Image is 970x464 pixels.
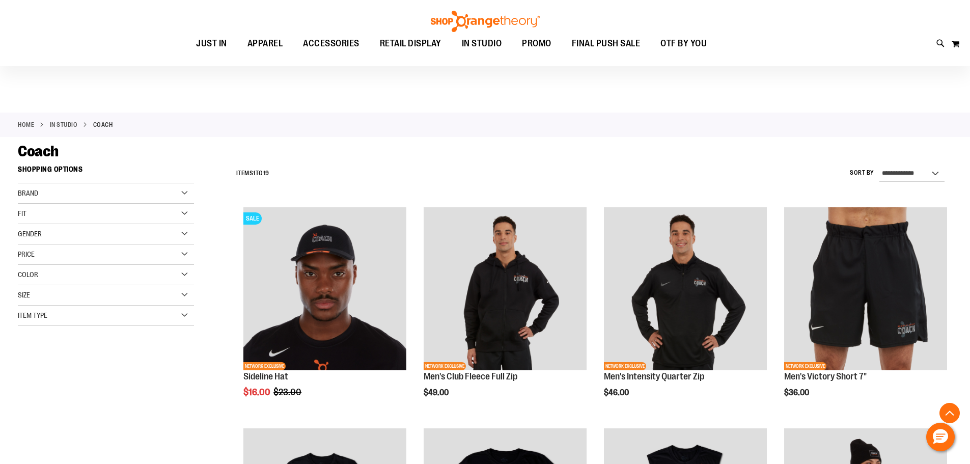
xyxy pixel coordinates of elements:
img: OTF Mens Coach FA23 Victory Short - Black primary image [784,207,947,370]
a: RETAIL DISPLAY [370,32,452,56]
a: Men's Victory Short 7" [784,371,867,381]
span: SALE [243,212,262,225]
span: Size [18,291,30,299]
a: IN STUDIO [452,32,512,55]
span: FINAL PUSH SALE [572,32,641,55]
span: $23.00 [273,387,303,397]
div: product [779,202,952,423]
div: product [599,202,772,423]
span: $49.00 [424,388,450,397]
a: Sideline Hat [243,371,288,381]
button: Hello, have a question? Let’s chat. [926,423,955,451]
span: Fit [18,209,26,217]
span: NETWORK EXCLUSIVE [604,362,646,370]
span: 1 [253,170,256,177]
span: $46.00 [604,388,630,397]
img: Sideline Hat primary image [243,207,406,370]
span: 19 [263,170,269,177]
h2: Items to [236,166,269,181]
button: Back To Top [939,403,960,423]
strong: Coach [93,120,113,129]
span: $36.00 [784,388,811,397]
span: IN STUDIO [462,32,502,55]
a: PROMO [512,32,562,56]
span: Coach [18,143,59,160]
a: Home [18,120,34,129]
span: Item Type [18,311,47,319]
a: ACCESSORIES [293,32,370,56]
span: ACCESSORIES [303,32,359,55]
a: APPAREL [237,32,293,56]
img: OTF Mens Coach FA23 Club Fleece Full Zip - Black primary image [424,207,587,370]
a: FINAL PUSH SALE [562,32,651,56]
a: OTF Mens Coach FA23 Intensity Quarter Zip - Black primary imageNETWORK EXCLUSIVE [604,207,767,372]
span: Color [18,270,38,279]
a: OTF Mens Coach FA23 Victory Short - Black primary imageNETWORK EXCLUSIVE [784,207,947,372]
span: APPAREL [247,32,283,55]
span: NETWORK EXCLUSIVE [243,362,286,370]
span: OTF BY YOU [660,32,707,55]
span: PROMO [522,32,551,55]
span: $16.00 [243,387,272,397]
strong: Shopping Options [18,160,194,183]
span: JUST IN [196,32,227,55]
a: IN STUDIO [50,120,78,129]
img: OTF Mens Coach FA23 Intensity Quarter Zip - Black primary image [604,207,767,370]
span: Brand [18,189,38,197]
a: OTF BY YOU [650,32,717,56]
a: Men's Club Fleece Full Zip [424,371,517,381]
span: NETWORK EXCLUSIVE [784,362,826,370]
span: NETWORK EXCLUSIVE [424,362,466,370]
span: Price [18,250,35,258]
a: Sideline Hat primary imageSALENETWORK EXCLUSIVE [243,207,406,372]
label: Sort By [850,169,874,177]
a: JUST IN [186,32,237,56]
a: Men's Intensity Quarter Zip [604,371,704,381]
div: product [238,202,411,423]
img: Shop Orangetheory [429,11,541,32]
span: Gender [18,230,42,238]
span: RETAIL DISPLAY [380,32,441,55]
a: OTF Mens Coach FA23 Club Fleece Full Zip - Black primary imageNETWORK EXCLUSIVE [424,207,587,372]
div: product [419,202,592,423]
